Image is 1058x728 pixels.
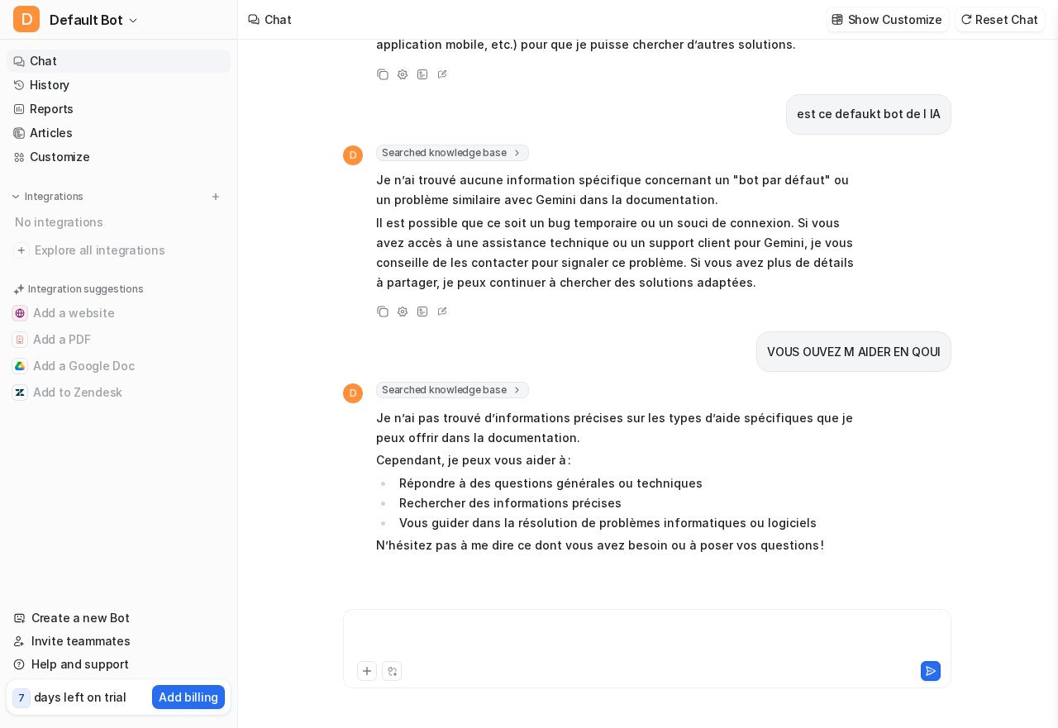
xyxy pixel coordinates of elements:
[7,630,231,653] a: Invite teammates
[343,383,363,403] span: D
[7,74,231,97] a: History
[7,121,231,145] a: Articles
[7,353,231,379] button: Add a Google DocAdd a Google Doc
[7,607,231,630] a: Create a new Bot
[10,191,21,202] img: expand menu
[376,213,860,293] p: Il est possible que ce soit un bug temporaire ou un souci de connexion. Si vous avez accès à une ...
[15,335,25,345] img: Add a PDF
[34,688,126,706] p: days left on trial
[827,7,949,31] button: Show Customize
[7,145,231,169] a: Customize
[25,190,83,203] p: Integrations
[18,691,25,706] p: 7
[264,11,292,28] div: Chat
[376,535,860,555] p: N’hésitez pas à me dire ce dont vous avez besoin ou à poser vos questions !
[394,473,860,493] li: Répondre à des questions générales ou techniques
[394,513,860,533] li: Vous guider dans la résolution de problèmes informatiques ou logiciels
[15,308,25,318] img: Add a website
[28,282,143,297] p: Integration suggestions
[376,145,529,161] span: Searched knowledge base
[35,237,224,264] span: Explore all integrations
[50,8,123,31] span: Default Bot
[394,493,860,513] li: Rechercher des informations précises
[152,685,225,709] button: Add billing
[797,104,941,124] p: est ce defaukt bot de l IA
[13,242,30,259] img: explore all integrations
[376,408,860,448] p: Je n’ai pas trouvé d’informations précises sur les types d’aide spécifiques que je peux offrir da...
[15,388,25,397] img: Add to Zendesk
[7,98,231,121] a: Reports
[960,13,972,26] img: reset
[13,6,40,32] span: D
[767,342,941,362] p: VOUS OUVEZ M AIDER EN QOUI
[376,450,860,470] p: Cependant, je peux vous aider à :
[15,361,25,371] img: Add a Google Doc
[7,239,231,262] a: Explore all integrations
[210,191,222,202] img: menu_add.svg
[848,11,942,28] p: Show Customize
[832,13,843,26] img: customize
[376,382,529,398] span: Searched knowledge base
[7,300,231,326] button: Add a websiteAdd a website
[7,50,231,73] a: Chat
[10,208,231,236] div: No integrations
[7,188,88,205] button: Integrations
[956,7,1045,31] button: Reset Chat
[7,326,231,353] button: Add a PDFAdd a PDF
[376,170,860,210] p: Je n’ai trouvé aucune information spécifique concernant un "bot par défaut" ou un problème simila...
[159,688,218,706] p: Add billing
[7,379,231,406] button: Add to ZendeskAdd to Zendesk
[343,145,363,165] span: D
[7,653,231,676] a: Help and support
